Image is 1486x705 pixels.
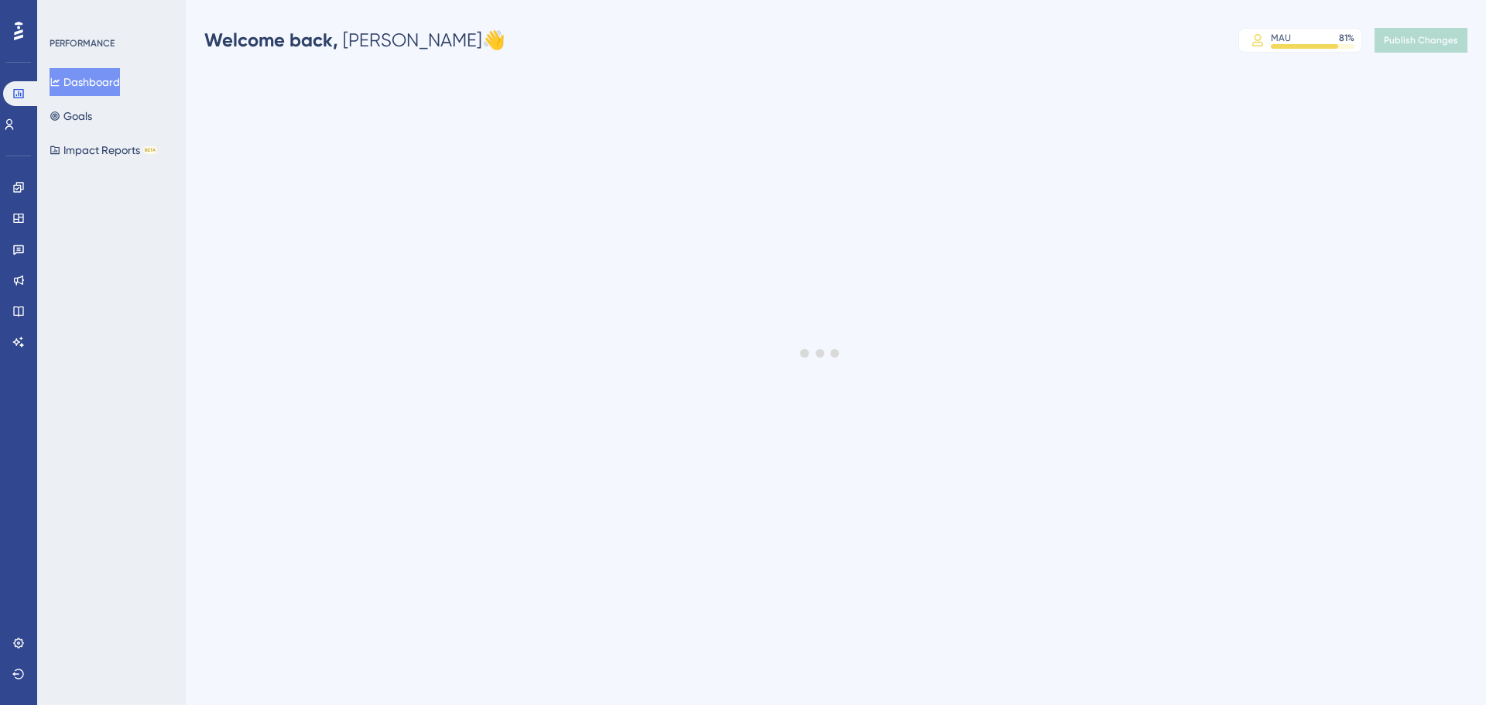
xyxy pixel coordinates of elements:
div: [PERSON_NAME] 👋 [204,28,505,53]
button: Impact ReportsBETA [50,136,157,164]
span: Welcome back, [204,29,338,51]
button: Publish Changes [1375,28,1467,53]
div: PERFORMANCE [50,37,115,50]
div: MAU [1271,32,1291,44]
span: Publish Changes [1384,34,1458,46]
button: Dashboard [50,68,120,96]
div: BETA [143,146,157,154]
button: Goals [50,102,92,130]
div: 81 % [1339,32,1354,44]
